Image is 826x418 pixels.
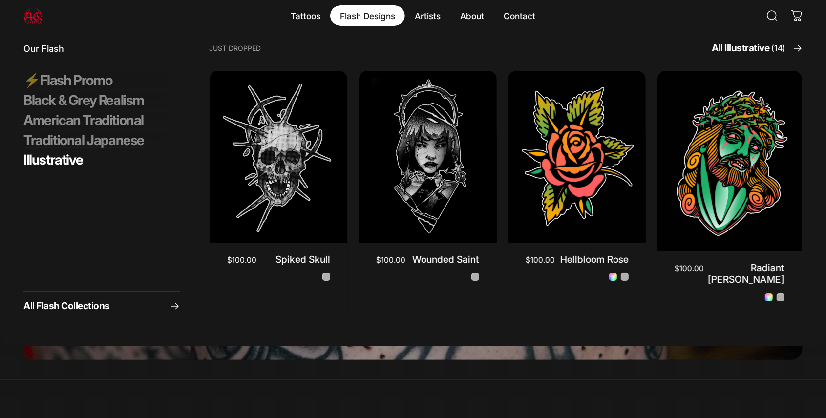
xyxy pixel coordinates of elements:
[23,292,180,319] a: All Flash Collections
[786,5,807,26] a: 0 items
[508,71,646,243] img: Hellbloom Rose
[471,273,479,281] a: Wounded Saint - Black and Grey
[412,253,479,265] a: Wounded Saint
[23,301,110,311] span: All Flash Collections
[621,273,629,281] a: Hellbloom Rose - Black and Grey
[322,273,330,281] a: Spiked Skull - Black and Grey
[777,293,784,301] a: Radiant Jesus - Black and Grey
[210,71,347,243] img: Spiked Skull
[376,256,405,264] span: $100.00
[450,5,494,26] summary: About
[657,71,802,251] img: Radiant Jesus
[405,5,450,26] summary: Artists
[708,262,784,285] a: Radiant [PERSON_NAME]
[281,5,330,26] summary: Tattoos
[772,42,785,55] span: (14)
[359,71,497,243] img: Wounded Saint
[712,42,803,55] a: All Illustrative(14)
[281,5,545,26] nav: Primary
[560,253,629,265] a: Hellbloom Rose
[23,112,144,129] span: American Traditional
[209,45,261,52] p: Just Dropped
[23,132,144,149] span: Traditional Japanese
[275,253,330,265] a: Spiked Skull
[494,5,545,26] a: Contact
[23,72,112,89] span: ⚡️Flash Promo
[227,256,256,264] span: $100.00
[609,273,617,281] a: Hellbloom Rose - Colour
[23,42,180,56] p: Our Flash
[330,5,405,26] summary: Flash Designs
[712,42,785,55] span: All Illustrative
[23,92,144,109] span: Black & Grey Realism
[526,256,555,264] span: $100.00
[765,293,773,301] a: Radiant Jesus - Colour
[675,265,704,272] span: $100.00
